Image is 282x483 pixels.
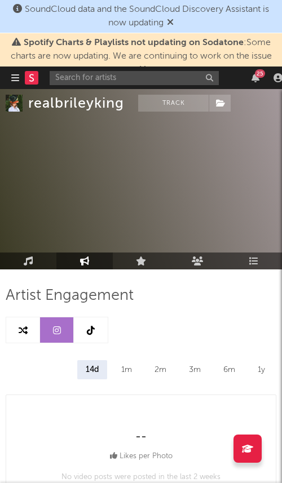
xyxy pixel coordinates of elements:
div: 14d [77,360,107,379]
span: Artist Engagement [6,289,134,303]
div: realbrileyking [28,95,124,112]
span: Spotify Charts & Playlists not updating on Sodatone [24,38,244,47]
div: -- [135,431,147,444]
div: 1m [113,360,140,379]
div: 25 [255,69,265,78]
div: 6m [215,360,244,379]
button: 25 [252,73,259,82]
button: Track [138,95,209,112]
div: 3m [180,360,209,379]
div: Likes per Photo [110,450,173,463]
span: : Some charts are now updating. We are continuing to work on the issue [11,38,272,61]
div: 1y [249,360,274,379]
span: Dismiss [139,65,146,74]
span: SoundCloud data and the SoundCloud Discovery Assistant is now updating [25,5,269,28]
div: 2m [146,360,175,379]
span: Dismiss [167,19,174,28]
input: Search for artists [50,71,219,85]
